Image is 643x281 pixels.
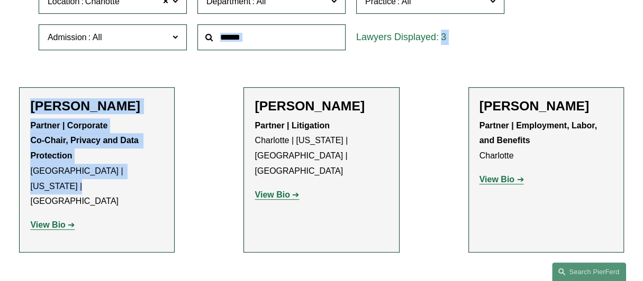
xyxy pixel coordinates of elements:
a: View Bio [255,190,299,199]
a: Search this site [552,263,626,281]
strong: View Bio [479,175,514,184]
p: [GEOGRAPHIC_DATA] | [US_STATE] | [GEOGRAPHIC_DATA] [30,118,164,210]
h2: [PERSON_NAME] [30,98,164,114]
strong: View Bio [255,190,289,199]
h2: [PERSON_NAME] [255,98,388,114]
p: Charlotte [479,118,613,164]
a: View Bio [30,220,75,229]
a: View Bio [479,175,524,184]
h2: [PERSON_NAME] [479,98,613,114]
span: 3 [441,32,446,42]
span: Admission [48,33,87,42]
strong: Partner | Employment, Labor, and Benefits [479,121,600,145]
strong: Partner | Litigation [255,121,329,130]
strong: Partner | Corporate Co-Chair, Privacy and Data Protection [30,121,141,161]
p: Charlotte | [US_STATE] | [GEOGRAPHIC_DATA] | [GEOGRAPHIC_DATA] [255,118,388,179]
strong: View Bio [30,220,65,229]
